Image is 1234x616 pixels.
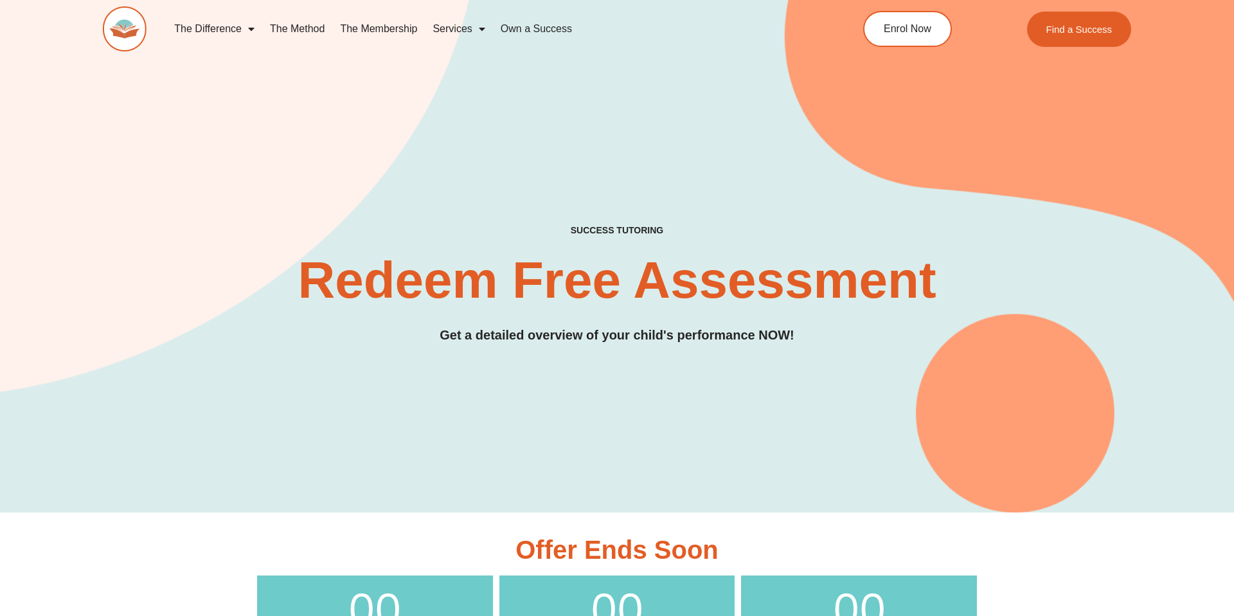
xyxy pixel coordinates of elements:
nav: Menu [166,14,804,44]
h4: SUCCESS TUTORING​ [465,225,769,236]
a: Own a Success [493,14,580,44]
h2: Redeem Free Assessment [103,255,1131,306]
h3: Get a detailed overview of your child's performance NOW! [103,325,1131,345]
span: Find a Success [1046,24,1112,34]
span: Enrol Now [884,24,931,34]
a: Find a Success [1026,12,1131,47]
a: Services [425,14,492,44]
a: Enrol Now [863,11,952,47]
a: The Difference [166,14,262,44]
h3: Offer Ends Soon [257,537,977,563]
a: The Membership [332,14,425,44]
a: The Method [262,14,332,44]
